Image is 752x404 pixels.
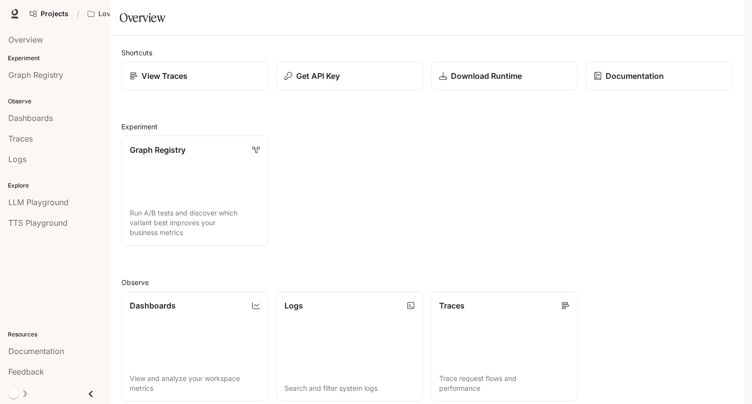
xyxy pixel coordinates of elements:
[130,144,186,156] p: Graph Registry
[130,374,260,393] p: View and analyze your workspace metrics
[284,300,303,311] p: Logs
[586,62,732,90] a: Documentation
[130,208,260,238] p: Run A/B tests and discover which variant best improves your business metrics
[431,62,578,90] a: Download Runtime
[276,291,423,402] a: LogsSearch and filter system logs
[121,48,732,58] h2: Shortcuts
[121,62,268,90] a: View Traces
[296,70,340,82] p: Get API Key
[439,374,569,393] p: Trace request flows and performance
[41,10,69,18] span: Projects
[121,291,268,402] a: DashboardsView and analyze your workspace metrics
[451,70,522,82] p: Download Runtime
[121,121,732,132] h2: Experiment
[119,8,165,27] h1: Overview
[83,4,163,24] button: All workspaces
[284,383,415,393] p: Search and filter system logs
[141,70,188,82] p: View Traces
[121,277,732,287] h2: Observe
[25,4,73,24] a: Go to projects
[98,10,147,18] p: Love Bird Cam
[73,9,83,19] div: /
[439,300,465,311] p: Traces
[606,70,664,82] p: Documentation
[130,300,176,311] p: Dashboards
[431,291,578,402] a: TracesTrace request flows and performance
[276,62,423,90] button: Get API Key
[121,136,268,246] a: Graph RegistryRun A/B tests and discover which variant best improves your business metrics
